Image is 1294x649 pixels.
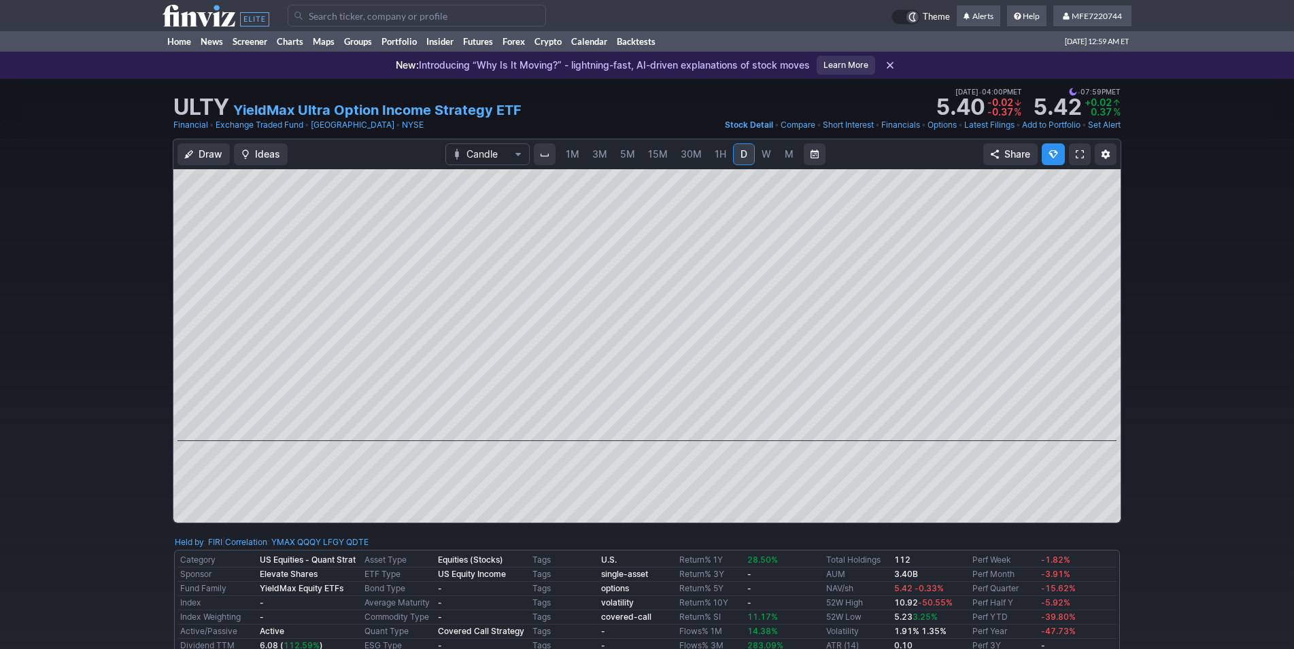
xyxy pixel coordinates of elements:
button: Chart Settings [1095,143,1117,165]
span: % [1113,106,1121,118]
td: Perf Quarter [970,582,1038,596]
b: 112 [894,555,910,565]
a: Add to Portfolio [1022,118,1080,132]
td: Average Maturity [362,596,435,610]
td: NAV/sh [823,582,892,596]
b: - [747,597,751,608]
span: W [762,148,771,160]
a: D [733,143,755,165]
span: • [817,118,821,132]
span: Share [1004,147,1030,161]
a: Exchange Traded Fund [216,118,303,132]
small: 1.91% 1.35% [894,626,947,636]
span: Latest Filings [964,120,1015,130]
a: U.S. [601,555,617,565]
td: Commodity Type [362,610,435,625]
span: -0.37 [987,106,1013,118]
a: QDTE [346,536,369,549]
td: Perf YTD [970,610,1038,625]
button: Range [804,143,825,165]
span: 5M [620,148,635,160]
strong: 5.42 [1033,97,1082,118]
strong: 5.40 [936,97,985,118]
span: [DATE] 12:59 AM ET [1065,31,1129,52]
td: Return% 1Y [677,553,745,567]
span: 1M [566,148,579,160]
span: MFE7220744 [1072,11,1122,21]
a: [GEOGRAPHIC_DATA] [311,118,394,132]
a: Maps [308,31,339,52]
span: • [774,118,779,132]
td: Tags [530,582,598,596]
a: Groups [339,31,377,52]
span: • [305,118,309,132]
a: Set Alert [1088,118,1121,132]
a: 3M [586,143,613,165]
a: Charts [272,31,308,52]
span: -47.73% [1041,626,1076,636]
span: Candle [466,147,509,161]
span: 11.17% [747,612,778,622]
span: M [785,148,794,160]
b: Elevate Shares [260,569,318,579]
a: News [196,31,228,52]
b: - [747,583,751,593]
td: Total Holdings [823,553,892,567]
a: YieldMax Ultra Option Income Strategy ETF [233,101,522,120]
td: Return% SI [677,610,745,625]
a: Options [927,118,957,132]
a: Calendar [566,31,612,52]
td: Sponsor [177,567,257,582]
span: • [1077,86,1080,98]
span: • [396,118,401,132]
span: -15.62% [1041,583,1076,593]
span: -39.80% [1041,612,1076,622]
td: Tags [530,610,598,625]
td: 52W High [823,596,892,610]
a: Portfolio [377,31,422,52]
span: Draw [199,147,222,161]
a: Crypto [530,31,566,52]
a: MFE7220744 [1053,5,1131,27]
td: Flows% 1M [677,625,745,639]
a: Fullscreen [1069,143,1091,165]
b: - [601,626,605,636]
span: • [1016,118,1021,132]
b: - [260,612,264,622]
b: 5.23 [894,612,938,622]
a: Stock Detail [725,118,773,132]
span: -1.82% [1041,555,1070,565]
a: 1M [560,143,585,165]
b: - [438,597,442,608]
span: 07:59PM ET [1069,86,1121,98]
div: | : [222,536,369,549]
a: Theme [891,10,950,24]
b: - [747,569,751,579]
span: 5.42 [894,583,913,593]
a: QQQY [297,536,321,549]
button: Draw [177,143,230,165]
span: % [1014,106,1021,118]
input: Search [288,5,546,27]
span: • [958,118,963,132]
span: D [740,148,747,160]
td: AUM [823,567,892,582]
span: • [209,118,214,132]
a: single-asset [601,569,648,579]
td: Return% 3Y [677,567,745,582]
td: Bond Type [362,582,435,596]
td: Active/Passive [177,625,257,639]
span: 0.37 [1091,106,1112,118]
td: Index Weighting [177,610,257,625]
span: New: [396,59,419,71]
span: [DATE] 04:00PM ET [955,86,1022,98]
b: - [438,583,442,593]
td: 52W Low [823,610,892,625]
td: Perf Half Y [970,596,1038,610]
b: 10.92 [894,597,953,608]
a: FIRI [208,536,222,549]
td: Perf Year [970,625,1038,639]
a: Latest Filings [964,118,1015,132]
